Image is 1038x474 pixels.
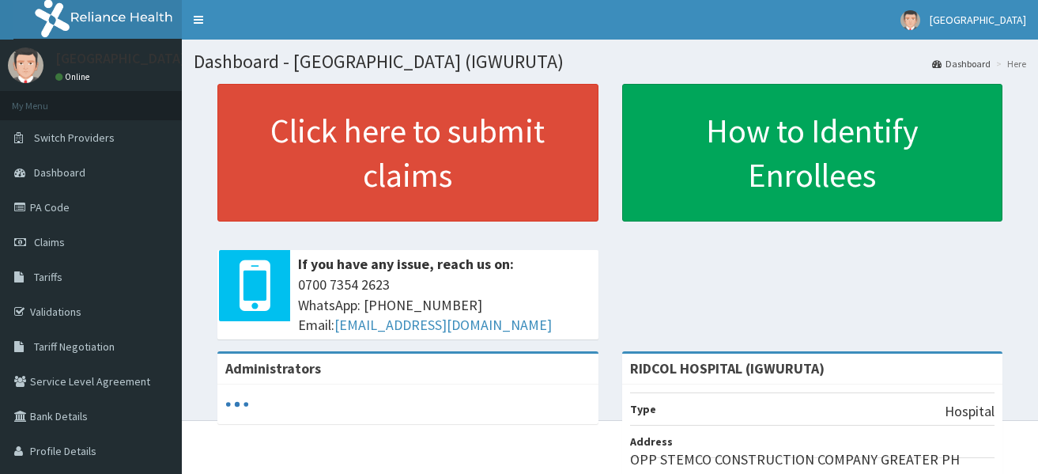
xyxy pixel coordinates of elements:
span: 0700 7354 2623 WhatsApp: [PHONE_NUMBER] Email: [298,275,591,336]
span: Tariffs [34,270,62,284]
p: [GEOGRAPHIC_DATA] [55,51,186,66]
strong: RIDCOL HOSPITAL (IGWURUTA) [630,359,825,377]
a: How to Identify Enrollees [622,84,1003,222]
li: Here [992,57,1026,70]
span: [GEOGRAPHIC_DATA] [930,13,1026,27]
a: Online [55,71,93,82]
a: Click here to submit claims [217,84,598,222]
img: User Image [8,47,43,83]
b: Address [630,434,673,449]
svg: audio-loading [225,392,249,416]
a: Dashboard [932,57,991,70]
b: Type [630,402,656,416]
p: Hospital [945,401,995,422]
span: Switch Providers [34,131,115,145]
b: Administrators [225,359,321,377]
b: If you have any issue, reach us on: [298,255,514,273]
img: User Image [900,10,920,30]
h1: Dashboard - [GEOGRAPHIC_DATA] (IGWURUTA) [194,51,1026,72]
a: [EMAIL_ADDRESS][DOMAIN_NAME] [334,316,552,334]
span: Tariff Negotiation [34,339,115,354]
span: Claims [34,235,65,249]
span: Dashboard [34,165,85,180]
